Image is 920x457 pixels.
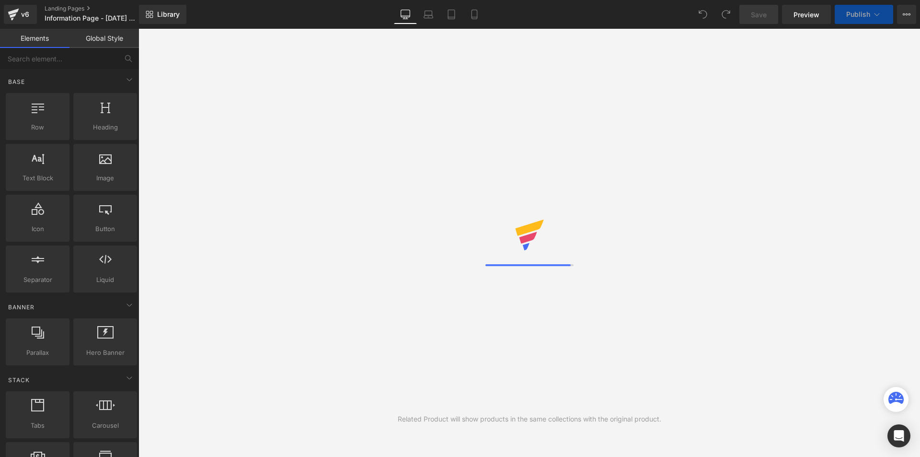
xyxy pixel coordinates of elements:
span: Text Block [9,173,67,183]
a: Landing Pages [45,5,155,12]
div: Open Intercom Messenger [887,424,910,447]
span: Liquid [76,275,134,285]
span: Preview [793,10,819,20]
div: Related Product will show products in the same collections with the original product. [398,414,661,424]
a: v6 [4,5,37,24]
span: Hero Banner [76,348,134,358]
button: Publish [835,5,893,24]
span: Stack [7,375,31,385]
span: Base [7,77,26,86]
span: Icon [9,224,67,234]
a: Laptop [417,5,440,24]
button: More [897,5,916,24]
span: Row [9,122,67,132]
span: Information Page - [DATE] 17:23:15 [45,14,137,22]
span: Carousel [76,421,134,431]
span: Button [76,224,134,234]
a: New Library [139,5,186,24]
a: Global Style [69,29,139,48]
a: Mobile [463,5,486,24]
span: Tabs [9,421,67,431]
div: v6 [19,8,31,21]
span: Banner [7,303,35,312]
span: Heading [76,122,134,132]
span: Publish [846,11,870,18]
span: Image [76,173,134,183]
span: Separator [9,275,67,285]
a: Tablet [440,5,463,24]
button: Undo [693,5,713,24]
span: Parallax [9,348,67,358]
span: Save [751,10,767,20]
a: Preview [782,5,831,24]
a: Desktop [394,5,417,24]
button: Redo [716,5,736,24]
span: Library [157,10,180,19]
